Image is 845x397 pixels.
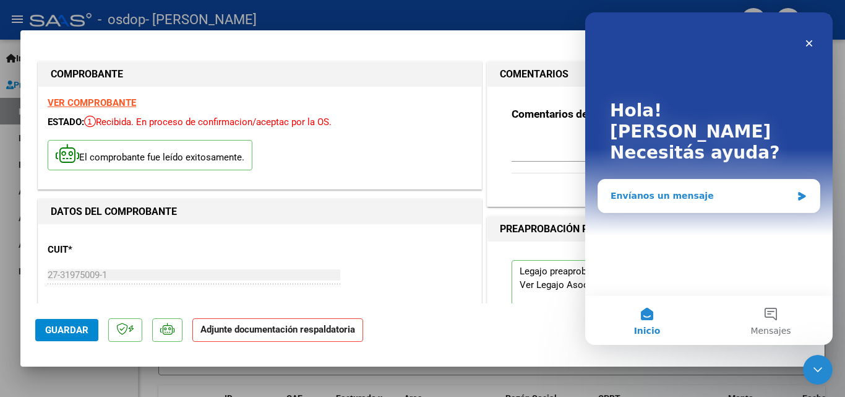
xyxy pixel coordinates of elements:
strong: Adjunte documentación respaldatoria [200,324,355,335]
p: CUIT [48,243,175,257]
button: Guardar [35,319,98,341]
strong: COMPROBANTE [51,68,123,80]
strong: Comentarios del Prestador / Gerenciador: [512,108,711,120]
mat-expansion-panel-header: COMENTARIOS [487,62,807,87]
iframe: Intercom live chat [803,355,833,385]
div: COMENTARIOS [487,87,807,206]
h1: COMENTARIOS [500,67,568,82]
iframe: Intercom live chat [585,12,833,345]
strong: DATOS DEL COMPROBANTE [51,206,177,217]
a: VER COMPROBANTE [48,97,136,108]
h1: PREAPROBACIÓN PARA INTEGRACION [500,222,674,237]
span: Guardar [45,325,88,336]
span: Recibida. En proceso de confirmacion/aceptac por la OS. [84,116,332,128]
div: Ver Legajo Asociado [520,278,606,292]
span: ESTADO: [48,116,84,128]
p: El comprobante fue leído exitosamente. [48,140,252,170]
mat-expansion-panel-header: PREAPROBACIÓN PARA INTEGRACION [487,217,807,242]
